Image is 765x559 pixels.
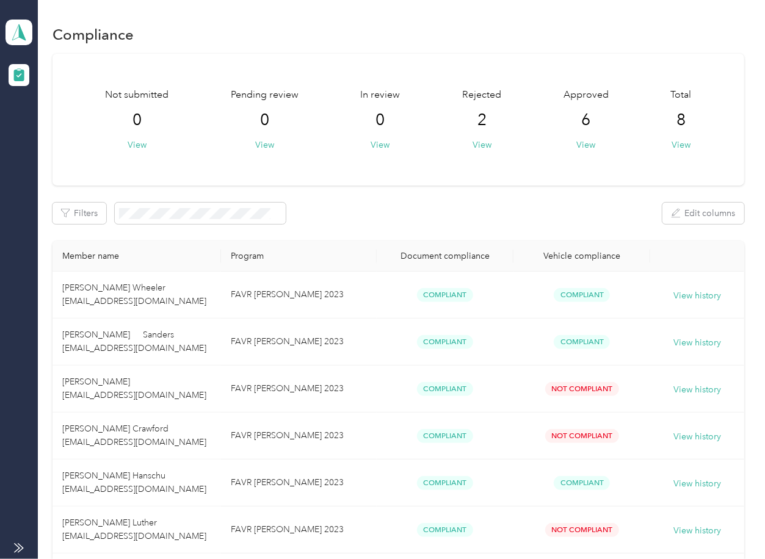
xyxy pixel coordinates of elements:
td: FAVR EE Ward 2023 [221,507,377,554]
button: View [473,139,491,151]
button: View history [673,383,721,397]
span: [PERSON_NAME] Sanders [EMAIL_ADDRESS][DOMAIN_NAME] [62,330,206,353]
span: Not Compliant [545,382,619,396]
button: View history [673,336,721,350]
button: View history [673,289,721,303]
th: Member name [53,241,220,272]
span: Pending review [231,88,299,103]
span: 0 [376,110,385,130]
span: 8 [676,110,686,130]
span: Compliant [417,476,473,490]
span: [PERSON_NAME] Crawford [EMAIL_ADDRESS][DOMAIN_NAME] [62,424,206,447]
div: Vehicle compliance [523,251,640,261]
td: FAVR EE Ward 2023 [221,413,377,460]
button: View [371,139,390,151]
button: View [672,139,691,151]
button: Filters [53,203,106,224]
button: Edit columns [662,203,744,224]
h1: Compliance [53,28,134,41]
button: View [255,139,274,151]
span: [PERSON_NAME] [EMAIL_ADDRESS][DOMAIN_NAME] [62,377,206,400]
button: View history [673,477,721,491]
span: Compliant [554,335,610,349]
span: Not Compliant [545,429,619,443]
span: Compliant [417,288,473,302]
span: [PERSON_NAME] Hanschu [EMAIL_ADDRESS][DOMAIN_NAME] [62,471,206,494]
span: 0 [260,110,269,130]
span: Compliant [417,523,473,537]
div: Document compliance [386,251,504,261]
span: In review [361,88,401,103]
iframe: Everlance-gr Chat Button Frame [697,491,765,559]
span: Compliant [554,288,610,302]
th: Program [221,241,377,272]
span: Approved [564,88,609,103]
span: 2 [477,110,487,130]
td: FAVR EE Ward 2023 [221,366,377,413]
span: Not Compliant [545,523,619,537]
button: View history [673,524,721,538]
td: FAVR EE Ward 2023 [221,460,377,507]
span: 6 [581,110,590,130]
span: Total [671,88,692,103]
span: Compliant [417,429,473,443]
span: Compliant [417,382,473,396]
td: FAVR EE Ward 2023 [221,272,377,319]
span: Compliant [554,476,610,490]
span: Compliant [417,335,473,349]
span: Rejected [462,88,501,103]
button: View history [673,430,721,444]
span: [PERSON_NAME] Luther [EMAIL_ADDRESS][DOMAIN_NAME] [62,518,206,541]
button: View [576,139,595,151]
td: FAVR EE Ward 2023 [221,319,377,366]
span: [PERSON_NAME] Wheeler [EMAIL_ADDRESS][DOMAIN_NAME] [62,283,206,306]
